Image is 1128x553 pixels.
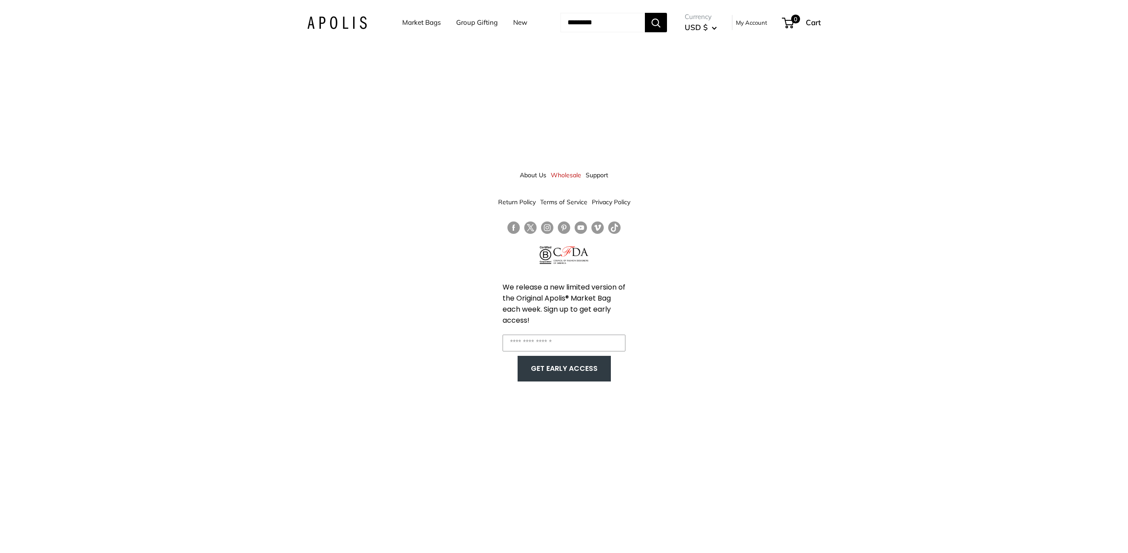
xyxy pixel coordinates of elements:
[520,167,546,183] a: About Us
[540,194,587,210] a: Terms of Service
[685,20,717,34] button: USD $
[586,167,608,183] a: Support
[402,16,441,29] a: Market Bags
[541,221,553,234] a: Follow us on Instagram
[685,11,717,23] span: Currency
[524,221,537,237] a: Follow us on Twitter
[513,16,527,29] a: New
[456,16,498,29] a: Group Gifting
[685,23,708,32] span: USD $
[551,167,581,183] a: Wholesale
[540,246,552,264] img: Certified B Corporation
[558,221,570,234] a: Follow us on Pinterest
[806,18,821,27] span: Cart
[736,17,767,28] a: My Account
[503,282,625,325] span: We release a new limited version of the Original Apolis® Market Bag each week. Sign up to get ear...
[575,221,587,234] a: Follow us on YouTube
[608,221,621,234] a: Follow us on Tumblr
[645,13,667,32] button: Search
[498,194,536,210] a: Return Policy
[560,13,645,32] input: Search...
[507,221,520,234] a: Follow us on Facebook
[307,16,367,29] img: Apolis
[791,15,800,23] span: 0
[591,221,604,234] a: Follow us on Vimeo
[553,246,588,264] img: Council of Fashion Designers of America Member
[592,194,630,210] a: Privacy Policy
[503,335,625,351] input: Enter your email
[783,15,821,30] a: 0 Cart
[526,360,602,377] button: GET EARLY ACCESS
